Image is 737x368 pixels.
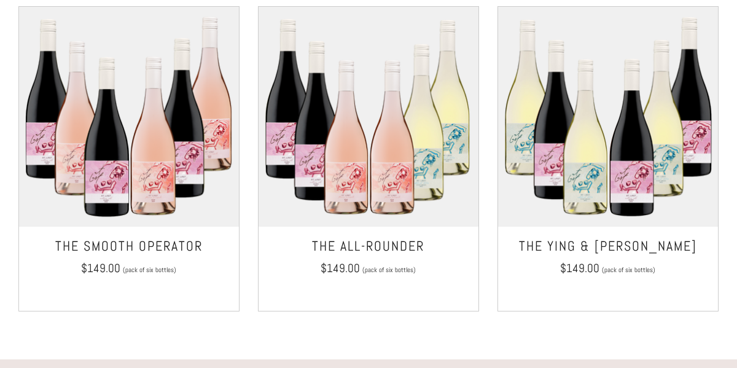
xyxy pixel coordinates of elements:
span: (pack of six bottles) [602,267,655,273]
a: The Ying & [PERSON_NAME] $149.00 (pack of six bottles) [498,234,718,296]
span: (pack of six bottles) [123,267,176,273]
span: $149.00 [81,260,120,276]
span: $149.00 [560,260,599,276]
h3: The Smooth Operator [25,234,233,259]
a: The Smooth Operator $149.00 (pack of six bottles) [19,234,239,296]
h3: The Ying & [PERSON_NAME] [504,234,712,259]
span: (pack of six bottles) [362,267,416,273]
h3: THE ALL-ROUNDER [265,234,472,259]
a: THE ALL-ROUNDER $149.00 (pack of six bottles) [259,234,478,296]
span: $149.00 [321,260,360,276]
